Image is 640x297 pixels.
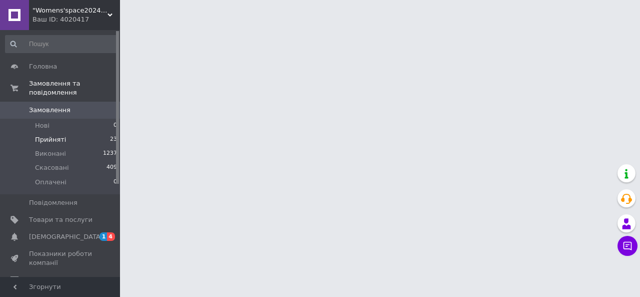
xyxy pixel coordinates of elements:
[29,198,77,207] span: Повідомлення
[35,178,66,187] span: Оплачені
[106,163,117,172] span: 409
[29,79,120,97] span: Замовлення та повідомлення
[29,232,103,241] span: [DEMOGRAPHIC_DATA]
[29,249,92,267] span: Показники роботи компанії
[35,163,69,172] span: Скасовані
[32,6,107,15] span: "Womens'space2024" — Дівочий простір: одяг та товари для дому
[29,215,92,224] span: Товари та послуги
[617,236,637,256] button: Чат з покупцем
[113,121,117,130] span: 0
[107,232,115,241] span: 4
[99,232,107,241] span: 1
[29,106,70,115] span: Замовлення
[35,121,49,130] span: Нові
[103,149,117,158] span: 1237
[110,135,117,144] span: 23
[29,62,57,71] span: Головна
[35,135,66,144] span: Прийняті
[29,276,55,285] span: Відгуки
[5,35,118,53] input: Пошук
[32,15,120,24] div: Ваш ID: 4020417
[113,178,117,187] span: 0
[35,149,66,158] span: Виконані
